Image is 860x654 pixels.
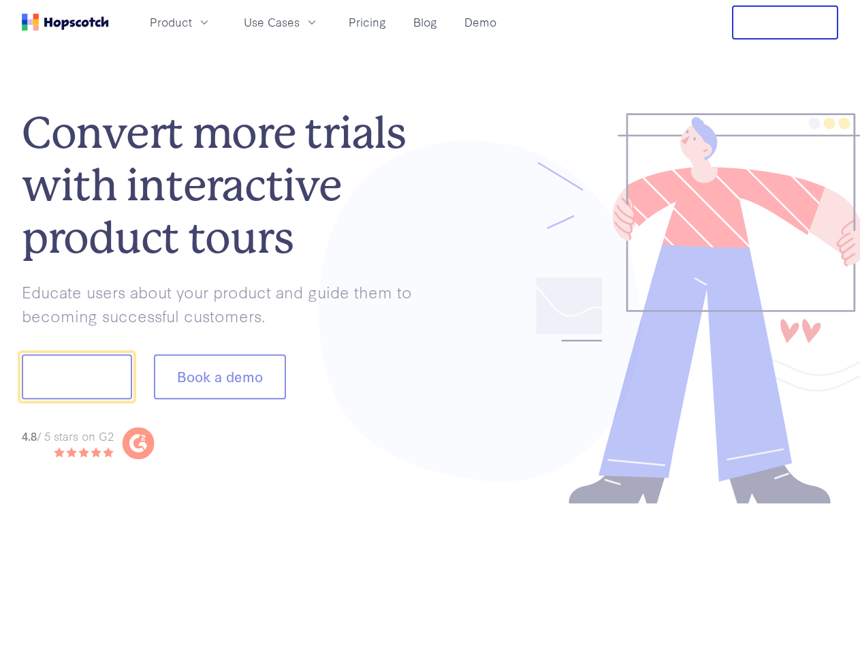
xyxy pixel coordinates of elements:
[244,14,300,31] span: Use Cases
[150,14,192,31] span: Product
[142,11,219,33] button: Product
[732,5,838,40] button: Free Trial
[459,11,502,33] a: Demo
[22,428,114,445] div: / 5 stars on G2
[22,107,430,264] h1: Convert more trials with interactive product tours
[154,355,286,400] button: Book a demo
[408,11,443,33] a: Blog
[22,355,132,400] button: Show me!
[236,11,327,33] button: Use Cases
[343,11,392,33] a: Pricing
[22,428,37,443] strong: 4.8
[22,280,430,327] p: Educate users about your product and guide them to becoming successful customers.
[22,14,109,31] a: Home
